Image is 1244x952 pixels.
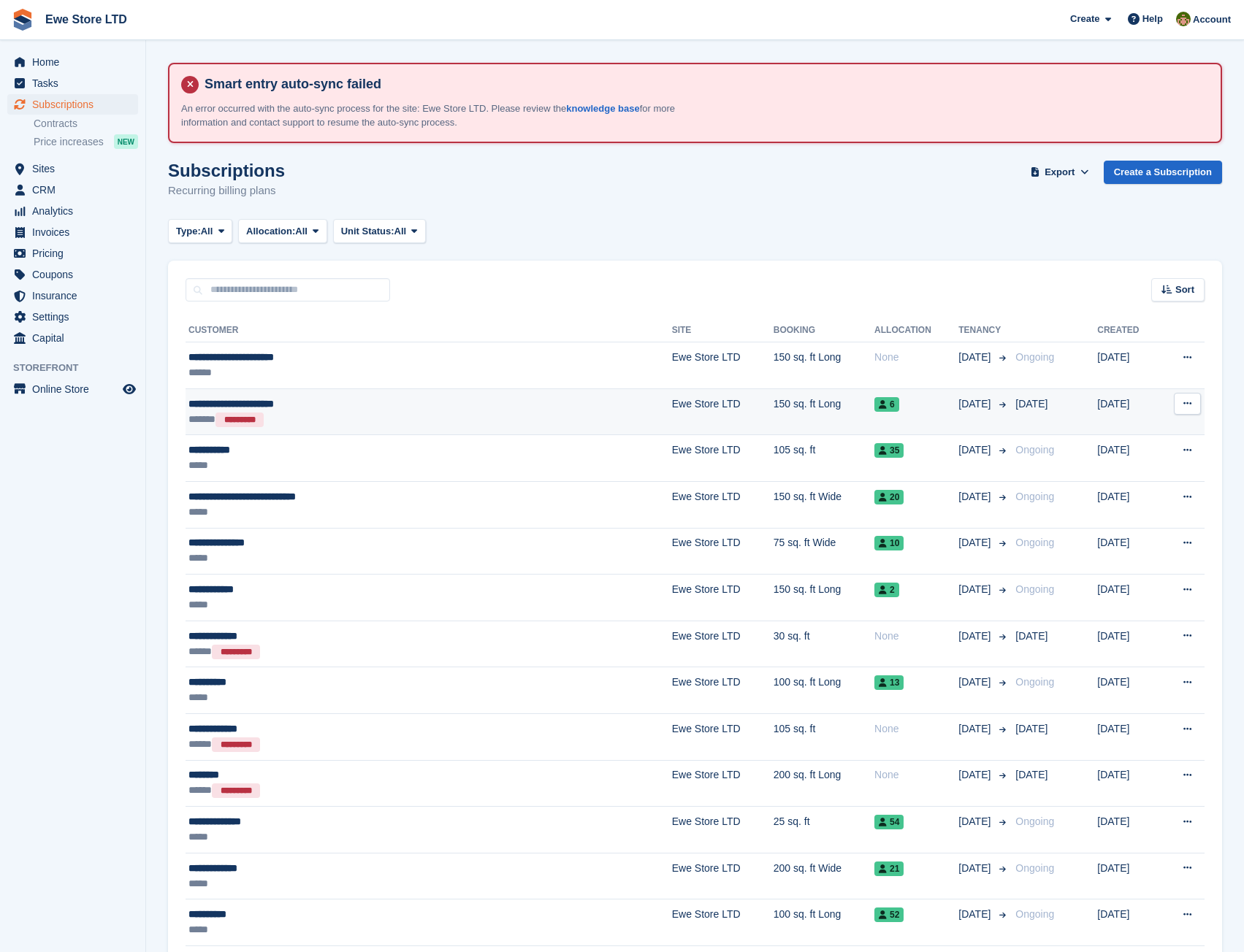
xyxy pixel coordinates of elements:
span: Coupons [32,264,120,285]
td: [DATE] [1097,435,1159,482]
td: 200 sq. ft Long [774,760,874,807]
span: Ongoing [1015,351,1054,363]
h4: Smart entry auto-sync failed [199,76,1209,93]
p: An error occurred with the auto-sync process for the site: Ewe Store LTD. Please review the for m... [181,101,692,130]
span: [DATE] [958,396,993,412]
span: Home [32,52,120,72]
a: Create a Subscription [1104,161,1222,185]
a: Contracts [34,117,138,131]
a: menu [7,328,138,348]
td: Ewe Store LTD [672,528,774,575]
p: Recurring billing plans [168,183,285,199]
span: [DATE] [958,489,993,504]
span: [DATE] [958,721,993,737]
button: Unit Status: All [333,219,426,243]
span: Ongoing [1015,537,1054,548]
span: Ongoing [1015,862,1054,874]
td: Ewe Store LTD [672,667,774,714]
td: Ewe Store LTD [672,899,774,946]
a: knowledge base [566,103,639,114]
span: [DATE] [958,675,993,690]
td: Ewe Store LTD [672,388,774,435]
span: All [295,224,308,239]
td: Ewe Store LTD [672,713,774,760]
span: 35 [874,443,904,458]
span: 21 [874,861,904,876]
td: 105 sq. ft [774,435,874,482]
th: Customer [186,319,672,342]
td: [DATE] [1097,621,1159,667]
td: 100 sq. ft Long [774,899,874,946]
td: [DATE] [1097,575,1159,621]
span: Ongoing [1015,908,1054,920]
span: Capital [32,328,120,348]
a: Preview store [121,380,138,398]
span: Sites [32,158,120,179]
a: menu [7,52,138,72]
button: Type: All [168,219,232,243]
span: Sort [1175,283,1194,297]
span: [DATE] [958,535,993,550]
td: 200 sq. ft Wide [774,853,874,899]
td: [DATE] [1097,342,1159,389]
td: Ewe Store LTD [672,807,774,853]
span: 52 [874,907,904,922]
span: Export [1045,165,1075,180]
a: menu [7,379,138,399]
span: [DATE] [1015,630,1048,642]
td: 150 sq. ft Long [774,575,874,621]
td: [DATE] [1097,899,1159,946]
th: Created [1097,319,1159,342]
span: [DATE] [958,442,993,458]
span: All [394,224,407,239]
a: menu [7,201,138,221]
td: 150 sq. ft Long [774,388,874,435]
span: Online Store [32,379,120,399]
span: [DATE] [958,814,993,829]
th: Allocation [874,319,958,342]
span: Invoices [32,222,120,242]
span: Price increases [34,135,104,149]
span: Ongoing [1015,491,1054,502]
span: Account [1193,12,1231,27]
a: menu [7,264,138,285]
td: [DATE] [1097,528,1159,575]
span: 6 [874,397,899,412]
span: Allocation: [246,224,295,239]
span: [DATE] [958,861,993,876]
td: [DATE] [1097,388,1159,435]
td: [DATE] [1097,481,1159,528]
a: menu [7,222,138,242]
span: Ongoing [1015,815,1054,827]
td: Ewe Store LTD [672,481,774,528]
a: menu [7,180,138,200]
button: Export [1028,161,1092,185]
td: 150 sq. ft Long [774,342,874,389]
td: 30 sq. ft [774,621,874,667]
span: Settings [32,307,120,327]
div: None [874,721,958,737]
a: menu [7,243,138,264]
span: 2 [874,583,899,597]
span: Insurance [32,285,120,306]
span: Subscriptions [32,94,120,115]
span: [DATE] [958,907,993,922]
a: menu [7,73,138,93]
td: Ewe Store LTD [672,621,774,667]
a: menu [7,158,138,179]
td: [DATE] [1097,807,1159,853]
span: [DATE] [1015,398,1048,410]
span: Ongoing [1015,676,1054,688]
span: Analytics [32,201,120,221]
th: Site [672,319,774,342]
div: NEW [114,134,138,149]
span: Help [1142,12,1163,26]
span: CRM [32,180,120,200]
button: Allocation: All [238,219,327,243]
span: Unit Status: [341,224,394,239]
td: Ewe Store LTD [672,435,774,482]
td: Ewe Store LTD [672,760,774,807]
span: Storefront [13,361,145,375]
div: None [874,350,958,365]
span: Tasks [32,73,120,93]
